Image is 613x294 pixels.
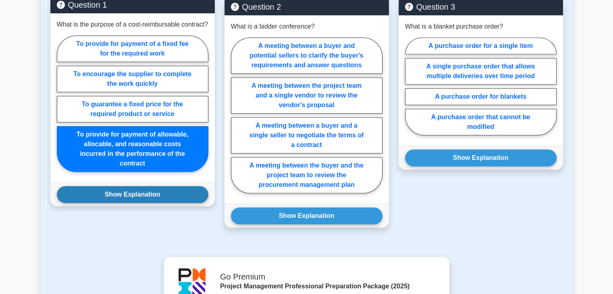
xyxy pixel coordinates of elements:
label: To encourage the supplier to complete the work quickly [57,66,208,92]
label: A single purchase order that allows multiple deliveries over time period [405,58,557,85]
label: A purchase order that cannot be modified [405,109,557,135]
label: A purchase order for a single item [405,37,557,54]
p: What is a bidder conference? [231,22,315,31]
label: To guarantee a fixed price for the required product or service [57,96,208,122]
label: A meeting between the buyer and the project team to review the procurement management plan [231,157,382,193]
button: Show Explanation [57,186,208,203]
button: Show Explanation [231,207,382,224]
p: What is the purpose of a cost-reimbursable contract? [57,20,208,29]
label: A meeting between a buyer and a single seller to negotiate the terms of a contract [231,117,382,153]
label: A purchase order for blankets [405,88,557,105]
h5: Question 3 [405,2,557,12]
p: What is a blanket purchase order? [405,22,503,31]
label: A meeting between a buyer and potential sellers to clarify the buyer's requirements and answer qu... [231,37,382,74]
label: To provide for payment of allowable, allocable, and reasonable costs incurred in the performance ... [57,126,208,172]
label: A meeting between the project team and a single vendor to review the vendor's proposal [231,77,382,114]
label: To provide for payment of a fixed fee for the required work [57,35,208,62]
h5: Question 2 [231,2,382,12]
button: Show Explanation [405,149,557,166]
